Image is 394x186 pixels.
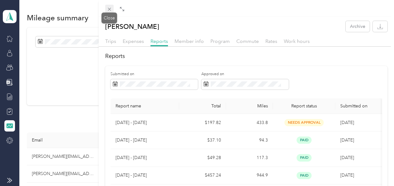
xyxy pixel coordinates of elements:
div: Total [184,103,221,109]
p: [PERSON_NAME] [105,21,159,32]
span: [DATE] [340,155,354,160]
span: paid [297,172,312,179]
td: $457.24 [179,167,226,184]
div: Miles [231,103,268,109]
span: Commute [236,38,259,44]
th: Report name [111,98,179,114]
td: 944.9 [226,167,273,184]
td: 117.3 [226,149,273,167]
span: Trips [105,38,116,44]
span: paid [297,154,312,161]
span: Reports [150,38,168,44]
span: Rates [265,38,277,44]
label: Approved on [201,71,289,77]
p: [DATE] - [DATE] [116,137,174,144]
span: paid [297,137,312,144]
span: [DATE] [340,173,354,178]
h2: Reports [105,52,388,60]
p: [DATE] - [DATE] [116,119,174,126]
td: $49.28 [179,149,226,167]
span: [DATE] [340,120,354,125]
td: 433.8 [226,114,273,132]
span: Report status [278,103,330,109]
span: Work hours [284,38,310,44]
span: Expenses [123,38,144,44]
iframe: Everlance-gr Chat Button Frame [359,151,394,186]
p: [DATE] - [DATE] [116,172,174,179]
span: needs approval [284,119,324,126]
td: 94.3 [226,132,273,149]
span: Member info [175,38,204,44]
button: Archive [346,21,370,32]
th: Submitted on [335,98,382,114]
p: [DATE] - [DATE] [116,154,174,161]
td: $37.10 [179,132,226,149]
span: [DATE] [340,137,354,143]
label: Submitted on [111,71,198,77]
span: Program [210,38,230,44]
td: $197.82 [179,114,226,132]
div: Close [101,13,117,23]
